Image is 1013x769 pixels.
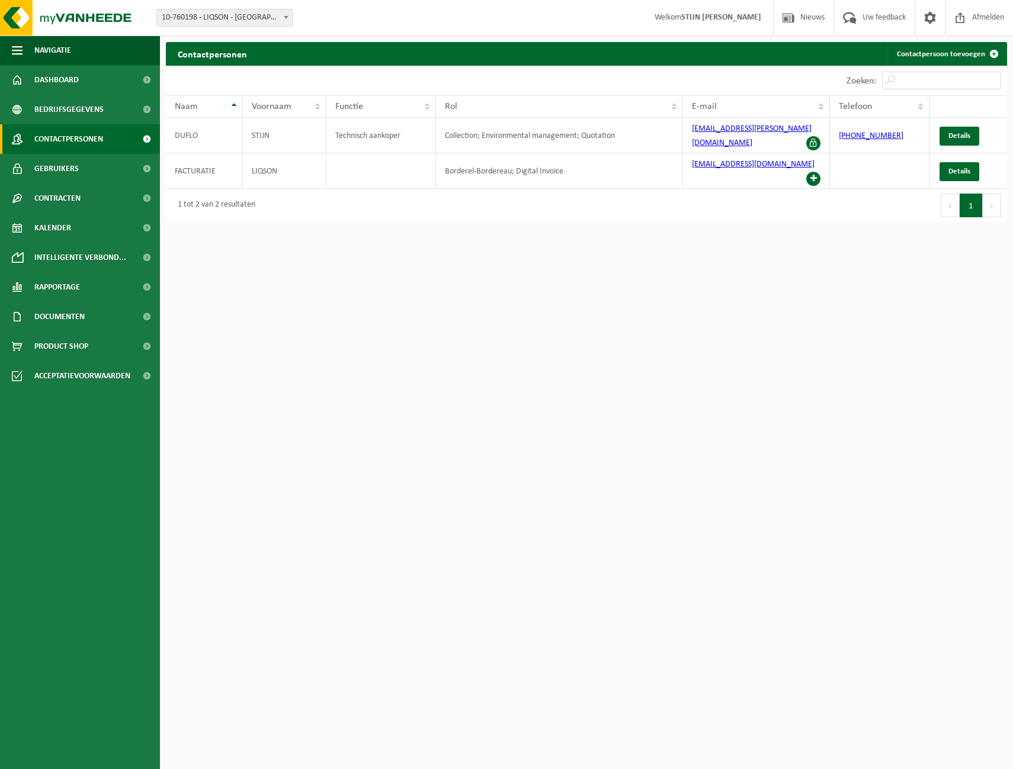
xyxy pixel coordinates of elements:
[839,131,903,140] a: [PHONE_NUMBER]
[941,194,960,217] button: Previous
[948,168,970,175] span: Details
[34,184,81,213] span: Contracten
[839,102,872,111] span: Telefoon
[34,213,71,243] span: Kalender
[175,102,198,111] span: Naam
[34,95,104,124] span: Bedrijfsgegevens
[887,42,1006,66] a: Contactpersoon toevoegen
[166,153,243,189] td: FACTURATIE
[34,361,130,391] span: Acceptatievoorwaarden
[940,162,979,181] a: Details
[34,65,79,95] span: Dashboard
[436,153,683,189] td: Borderel-Bordereau; Digital Invoice
[252,102,291,111] span: Voornaam
[983,194,1001,217] button: Next
[436,118,683,153] td: Collection; Environmental management; Quotation
[243,118,326,153] td: STIJN
[847,76,876,86] label: Zoeken:
[34,124,103,154] span: Contactpersonen
[692,160,815,169] a: [EMAIL_ADDRESS][DOMAIN_NAME]
[940,127,979,146] a: Details
[34,272,80,302] span: Rapportage
[243,153,326,189] td: LIQSON
[34,302,85,332] span: Documenten
[34,154,79,184] span: Gebruikers
[157,9,292,26] span: 10-760198 - LIQSON - ROESELARE
[692,102,717,111] span: E-mail
[960,194,983,217] button: 1
[166,42,259,65] h2: Contactpersonen
[166,118,243,153] td: DUFLO
[445,102,457,111] span: Rol
[34,36,71,65] span: Navigatie
[335,102,363,111] span: Functie
[34,243,126,272] span: Intelligente verbond...
[681,13,761,22] strong: STIJN [PERSON_NAME]
[156,9,293,27] span: 10-760198 - LIQSON - ROESELARE
[172,195,255,216] div: 1 tot 2 van 2 resultaten
[326,118,436,153] td: Technisch aankoper
[34,332,88,361] span: Product Shop
[948,132,970,140] span: Details
[692,124,812,147] a: [EMAIL_ADDRESS][PERSON_NAME][DOMAIN_NAME]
